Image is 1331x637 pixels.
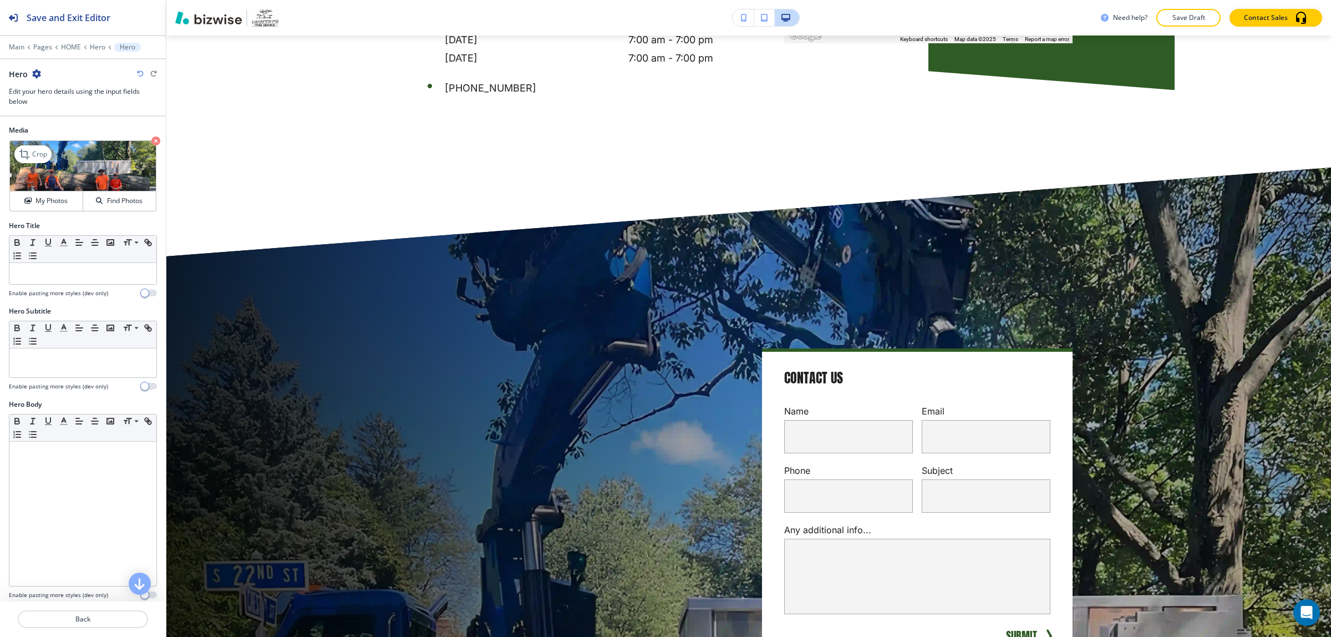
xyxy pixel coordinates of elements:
[114,43,141,52] button: Hero
[9,125,157,135] h2: Media
[628,31,713,49] p: 7:00 am - 7:00 pm
[9,87,157,107] h3: Edit your hero details using the input fields below
[9,140,157,212] div: CropMy PhotosFind Photos
[922,464,1050,477] p: Subject
[14,145,52,163] div: Crop
[10,191,83,211] button: My Photos
[61,43,81,51] button: HOME
[787,29,824,43] img: Google
[954,36,996,42] span: Map data ©2025
[19,614,147,624] p: Back
[784,464,913,477] p: Phone
[628,49,713,67] p: 7:00 am - 7:00 pm
[1113,13,1147,23] h3: Need help?
[445,31,477,49] p: [DATE]
[784,405,913,418] p: Name
[83,191,156,211] button: Find Photos
[445,79,713,97] p: [PHONE_NUMBER]
[32,149,47,159] p: Crop
[35,196,68,206] h4: My Photos
[9,68,28,80] h2: Hero
[1025,36,1069,42] a: Report a map error
[784,370,843,387] h4: Contact Us
[252,9,278,27] img: Your Logo
[175,11,242,24] img: Bizwise Logo
[9,289,108,297] h4: Enable pasting more styles (dev only)
[9,221,40,231] h2: Hero Title
[9,400,42,410] h2: Hero Body
[1171,13,1206,23] p: Save Draft
[18,610,148,628] button: Back
[9,306,51,316] h2: Hero Subtitle
[1244,13,1288,23] p: Contact Sales
[9,382,108,391] h4: Enable pasting more styles (dev only)
[9,43,24,51] button: Main
[9,591,108,599] h4: Enable pasting more styles (dev only)
[787,29,824,43] a: Open this area in Google Maps (opens a new window)
[107,196,143,206] h4: Find Photos
[1293,599,1320,626] div: Open Intercom Messenger
[1156,9,1221,27] button: Save Draft
[27,11,110,24] h2: Save and Exit Editor
[784,524,1050,537] p: Any additional info...
[120,43,135,51] p: Hero
[445,49,477,67] p: [DATE]
[922,405,1050,418] p: Email
[90,43,105,51] button: Hero
[1230,9,1322,27] button: Contact Sales
[900,36,948,43] button: Keyboard shortcuts
[1003,36,1018,42] a: Terms (opens in new tab)
[33,43,52,51] button: Pages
